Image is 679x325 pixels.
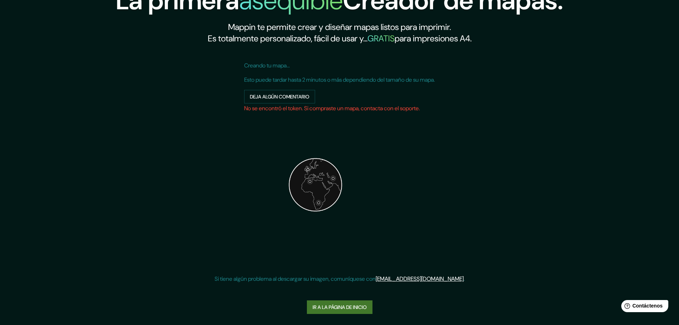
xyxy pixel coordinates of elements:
[395,33,472,44] font: para impresiones A4.
[244,90,315,103] button: Deja algún comentario
[228,21,451,32] font: Mappin te permite crear y diseñar mapas listos para imprimir.
[244,113,387,256] img: carga mundial
[616,297,671,317] iframe: Lanzador de widgets de ayuda
[215,275,376,283] font: Si tiene algún problema al descargar su imagen, comuníquese con
[307,300,372,314] a: Ir a la página de inicio
[464,275,465,283] font: .
[244,105,420,112] font: No se encontró el token. Si compraste un mapa, contacta con el soporte.
[250,93,309,100] font: Deja algún comentario
[376,275,464,283] a: [EMAIL_ADDRESS][DOMAIN_NAME]
[208,33,367,44] font: Es totalmente personalizado, fácil de usar y...
[313,304,367,310] font: Ir a la página de inicio
[244,76,435,83] font: Esto puede tardar hasta 2 minutos o más dependiendo del tamaño de su mapa.
[367,33,395,44] font: GRATIS
[244,62,290,69] font: Creando tu mapa...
